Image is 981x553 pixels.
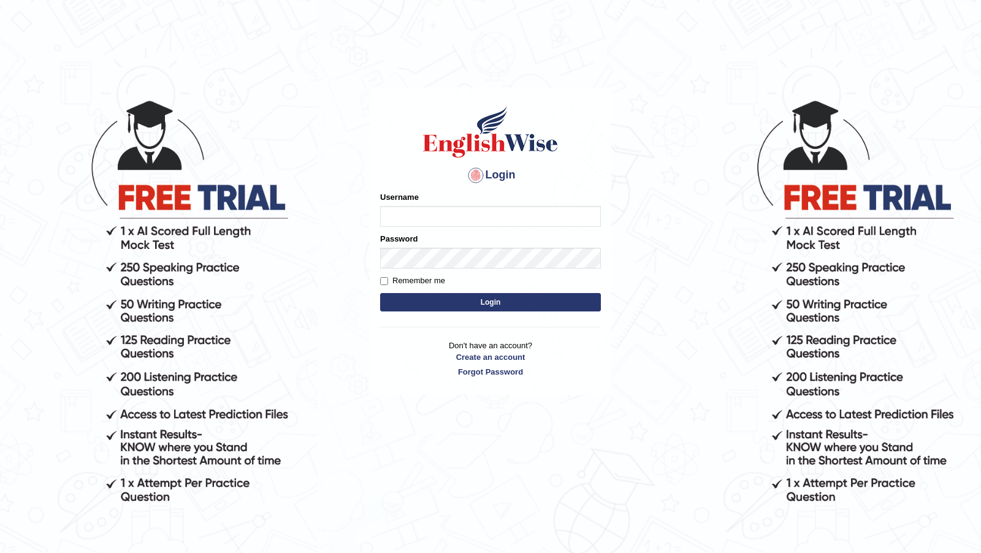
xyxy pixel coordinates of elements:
[380,340,601,378] p: Don't have an account?
[380,277,388,285] input: Remember me
[380,275,445,287] label: Remember me
[421,104,560,159] img: Logo of English Wise sign in for intelligent practice with AI
[380,233,418,245] label: Password
[380,293,601,311] button: Login
[380,351,601,363] a: Create an account
[380,191,419,203] label: Username
[380,166,601,185] h4: Login
[380,366,601,378] a: Forgot Password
